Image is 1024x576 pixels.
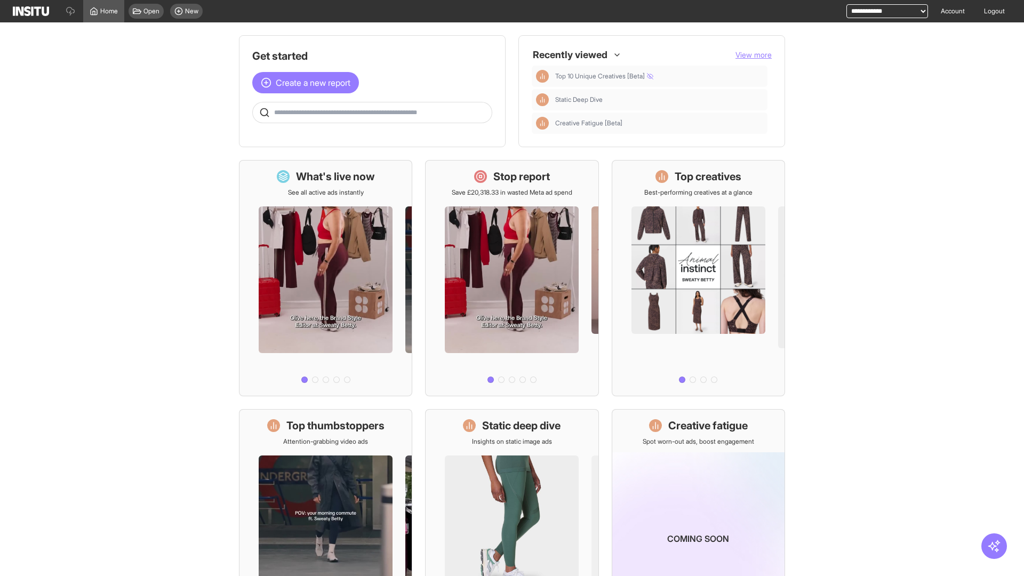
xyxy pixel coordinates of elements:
[555,72,763,81] span: Top 10 Unique Creatives [Beta]
[425,160,598,396] a: Stop reportSave £20,318.33 in wasted Meta ad spend
[283,437,368,446] p: Attention-grabbing video ads
[493,169,550,184] h1: Stop report
[13,6,49,16] img: Logo
[536,70,549,83] div: Insights
[536,93,549,106] div: Insights
[288,188,364,197] p: See all active ads instantly
[555,119,763,127] span: Creative Fatigue [Beta]
[286,418,385,433] h1: Top thumbstoppers
[239,160,412,396] a: What's live nowSee all active ads instantly
[143,7,159,15] span: Open
[472,437,552,446] p: Insights on static image ads
[276,76,350,89] span: Create a new report
[612,160,785,396] a: Top creativesBest-performing creatives at a glance
[296,169,375,184] h1: What's live now
[555,95,603,104] span: Static Deep Dive
[675,169,741,184] h1: Top creatives
[735,50,772,59] span: View more
[536,117,549,130] div: Insights
[644,188,753,197] p: Best-performing creatives at a glance
[100,7,118,15] span: Home
[555,72,653,81] span: Top 10 Unique Creatives [Beta]
[452,188,572,197] p: Save £20,318.33 in wasted Meta ad spend
[252,49,492,63] h1: Get started
[482,418,561,433] h1: Static deep dive
[185,7,198,15] span: New
[252,72,359,93] button: Create a new report
[555,119,622,127] span: Creative Fatigue [Beta]
[735,50,772,60] button: View more
[555,95,763,104] span: Static Deep Dive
